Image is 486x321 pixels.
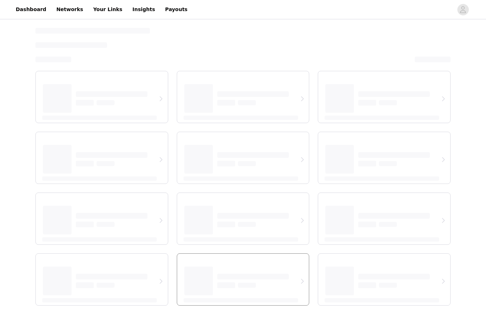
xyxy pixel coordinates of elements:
a: Your Links [89,1,127,18]
div: avatar [460,4,466,15]
a: Dashboard [11,1,50,18]
a: Insights [128,1,159,18]
a: Networks [52,1,87,18]
a: Payouts [161,1,192,18]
